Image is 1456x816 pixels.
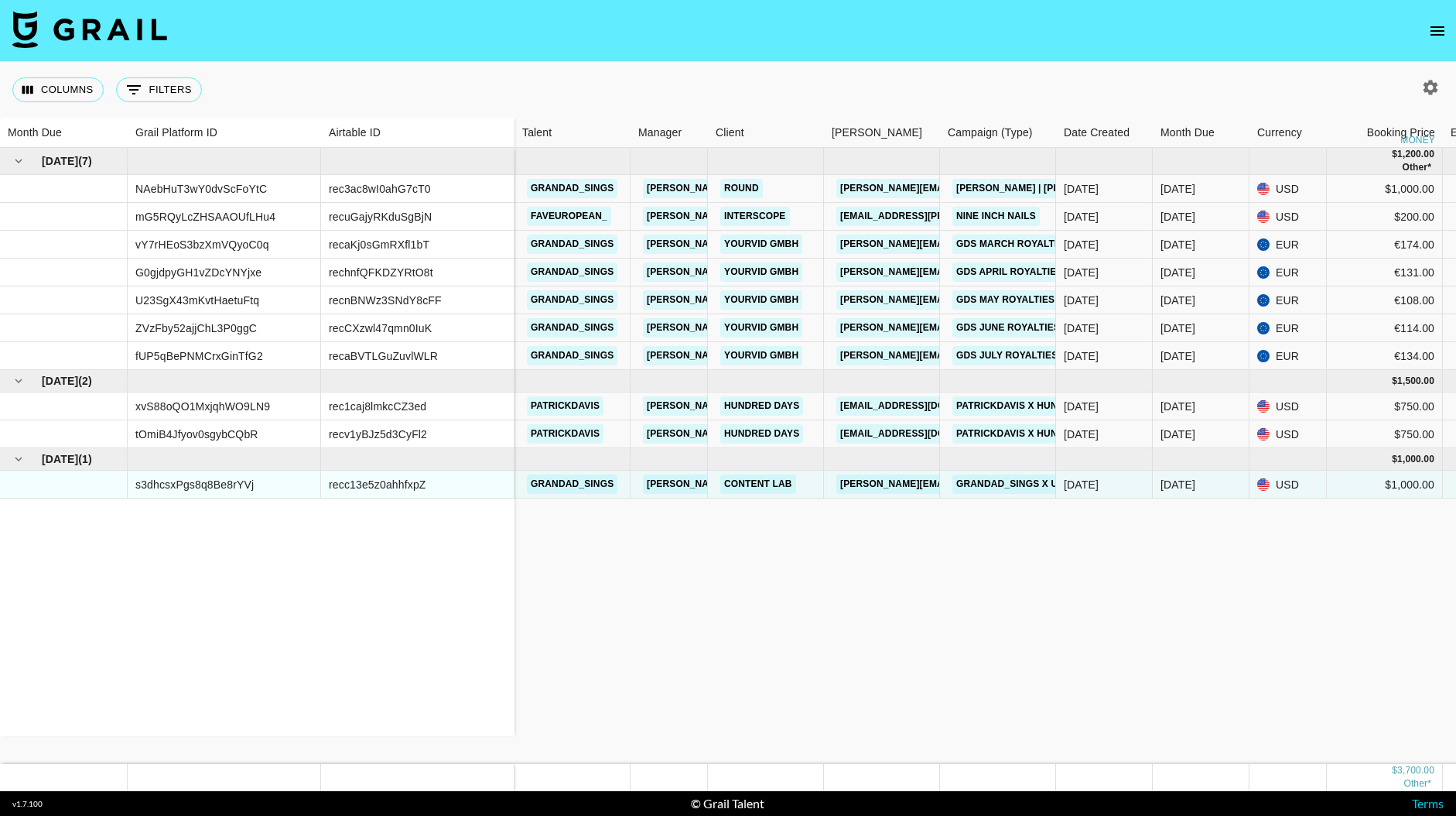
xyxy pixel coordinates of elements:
[1064,293,1099,308] div: 17/07/2025
[1064,399,1099,414] div: 04/08/2025
[643,396,975,416] a: [PERSON_NAME][EMAIL_ADDRESS][PERSON_NAME][DOMAIN_NAME]
[1064,321,1099,336] div: 17/07/2025
[527,475,617,494] a: grandad_sings
[8,370,29,392] button: hide children
[1249,286,1327,314] div: EUR
[720,424,803,444] a: Hundred Days
[952,424,1156,444] a: patrickdavis x Hundred Days Digital
[643,424,975,444] a: [PERSON_NAME][EMAIL_ADDRESS][PERSON_NAME][DOMAIN_NAME]
[952,207,1040,226] a: nine inch nails
[329,293,442,308] div: recnBNWz3SNdY8cFF
[12,799,43,809] div: v 1.7.100
[1249,314,1327,342] div: EUR
[1249,259,1327,286] div: EUR
[8,448,29,470] button: hide children
[1327,420,1443,448] div: $750.00
[1327,393,1443,420] div: $750.00
[527,346,617,365] a: grandad_sings
[1249,231,1327,259] div: EUR
[1160,348,1195,364] div: Jul '25
[135,321,257,336] div: ZVzFby52ajjChL3P0ggC
[527,318,617,338] a: grandad_sings
[952,475,1167,494] a: grandad_sings x UGC TikTok Campaign
[952,235,1074,254] a: GDS march royalties
[329,209,432,225] div: recuGajyRKduSgBjN
[1160,181,1195,197] div: Jul '25
[1249,420,1327,448] div: USD
[1327,259,1443,286] div: €131.00
[836,424,1010,444] a: [EMAIL_ADDRESS][DOMAIN_NAME]
[643,207,975,226] a: [PERSON_NAME][EMAIL_ADDRESS][PERSON_NAME][DOMAIN_NAME]
[1160,209,1195,225] div: Jul '25
[329,265,433,280] div: rechnfQFKDZYRtO8t
[1327,471,1443,499] div: $1,000.00
[1397,764,1434,777] div: 3,700.00
[836,346,1089,365] a: [PERSON_NAME][EMAIL_ADDRESS][DOMAIN_NAME]
[836,235,1089,254] a: [PERSON_NAME][EMAIL_ADDRESS][DOMAIN_NAME]
[1064,265,1099,280] div: 17/07/2025
[514,118,631,148] div: Talent
[128,118,321,148] div: Grail Platform ID
[12,11,167,48] img: Grail Talent
[1153,118,1249,148] div: Month Due
[1392,453,1397,466] div: $
[836,318,1089,338] a: [PERSON_NAME][EMAIL_ADDRESS][DOMAIN_NAME]
[1160,477,1195,492] div: Sep '25
[643,346,975,365] a: [PERSON_NAME][EMAIL_ADDRESS][PERSON_NAME][DOMAIN_NAME]
[321,118,514,148] div: Airtable ID
[720,396,803,416] a: Hundred Days
[643,179,975,198] a: [PERSON_NAME][EMAIL_ADDRESS][PERSON_NAME][DOMAIN_NAME]
[527,235,617,254] a: grandad_sings
[329,321,432,336] div: recCXzwl47qmn0IuK
[836,396,1010,416] a: [EMAIL_ADDRESS][DOMAIN_NAME]
[1249,471,1327,499] div: USD
[720,318,802,338] a: YourVid GmbH
[527,290,617,310] a: grandad_sings
[42,153,78,169] span: [DATE]
[952,318,1064,338] a: GDS june royalties
[12,77,104,102] button: Select columns
[78,373,92,389] span: ( 2 )
[691,796,764,811] div: © Grail Talent
[1064,118,1130,148] div: Date Created
[329,181,431,197] div: rec3ac8wI0ahG7cT0
[78,451,92,467] span: ( 1 )
[1392,148,1397,161] div: $
[1392,764,1397,777] div: $
[1327,231,1443,259] div: €174.00
[1397,148,1434,161] div: 1,200.00
[836,179,1089,198] a: [PERSON_NAME][EMAIL_ADDRESS][DOMAIN_NAME]
[135,427,258,442] div: tOmiB4Jfyov0sgybCQbR
[643,262,975,282] a: [PERSON_NAME][EMAIL_ADDRESS][PERSON_NAME][DOMAIN_NAME]
[527,179,617,198] a: grandad_sings
[329,477,426,492] div: recc13e5z0ahhfxpZ
[329,427,427,442] div: recv1yBJz5d3CyFl2
[1327,175,1443,203] div: $1,000.00
[643,318,975,338] a: [PERSON_NAME][EMAIL_ADDRESS][PERSON_NAME][DOMAIN_NAME]
[952,396,1075,416] a: patrickdavis x Hundr
[527,262,617,282] a: grandad_sings
[836,475,1089,494] a: [PERSON_NAME][EMAIL_ADDRESS][DOMAIN_NAME]
[720,235,802,254] a: YourVid GmbH
[1327,342,1443,370] div: €134.00
[527,424,603,444] a: patrickdavis
[631,118,708,148] div: Manager
[329,348,438,364] div: recaBVTLGuZuvlWLR
[1397,375,1434,388] div: 1,500.00
[329,399,426,414] div: rec1caj8lmkcCZ3ed
[720,290,802,310] a: YourVid GmbH
[836,207,1089,226] a: [EMAIL_ADDRESS][PERSON_NAME][DOMAIN_NAME]
[1064,477,1099,492] div: 05/09/2025
[1327,286,1443,314] div: €108.00
[1367,118,1435,148] div: Booking Price
[643,290,975,310] a: [PERSON_NAME][EMAIL_ADDRESS][PERSON_NAME][DOMAIN_NAME]
[1397,453,1434,466] div: 1,000.00
[720,179,763,198] a: Round
[1064,181,1099,197] div: 03/07/2025
[135,265,261,280] div: G0gjdpyGH1vZDcYNYjxe
[1249,393,1327,420] div: USD
[952,346,1061,365] a: GDS July royalties
[116,77,202,102] button: Show filters
[952,179,1251,198] a: [PERSON_NAME] | [PERSON_NAME] - [PERSON_NAME] cover
[1249,175,1327,203] div: USD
